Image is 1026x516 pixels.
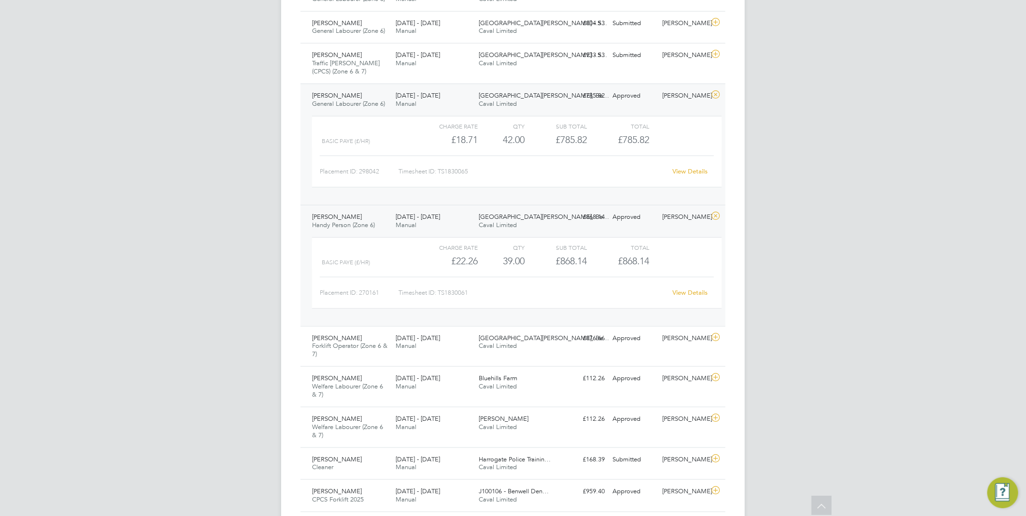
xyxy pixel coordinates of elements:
[479,100,517,108] span: Caval Limited
[396,59,416,67] span: Manual
[479,51,608,59] span: [GEOGRAPHIC_DATA][PERSON_NAME] - S…
[479,213,610,221] span: [GEOGRAPHIC_DATA][PERSON_NAME], Be…
[673,167,708,175] a: View Details
[587,242,649,253] div: Total
[396,487,440,495] span: [DATE] - [DATE]
[558,484,609,500] div: £959.40
[396,455,440,463] span: [DATE] - [DATE]
[525,120,587,132] div: Sub Total
[673,288,708,297] a: View Details
[396,495,416,503] span: Manual
[312,342,387,358] span: Forklift Operator (Zone 6 & 7)
[479,19,608,27] span: [GEOGRAPHIC_DATA][PERSON_NAME] - S…
[478,253,525,269] div: 39.00
[479,91,610,100] span: [GEOGRAPHIC_DATA][PERSON_NAME], Be…
[609,15,659,31] div: Submitted
[558,209,609,225] div: £868.14
[312,382,383,399] span: Welfare Labourer (Zone 6 & 7)
[479,455,551,463] span: Harrogate Police Trainin…
[987,477,1018,508] button: Engage Resource Center
[659,330,709,346] div: [PERSON_NAME]
[322,259,370,266] span: BASIC PAYE (£/HR)
[479,415,529,423] span: [PERSON_NAME]
[396,423,416,431] span: Manual
[618,134,650,145] span: £785.82
[415,253,478,269] div: £22.26
[312,463,333,471] span: Cleaner
[525,132,587,148] div: £785.82
[396,221,416,229] span: Manual
[558,15,609,31] div: £804.53
[659,411,709,427] div: [PERSON_NAME]
[558,411,609,427] div: £112.26
[659,371,709,387] div: [PERSON_NAME]
[312,455,362,463] span: [PERSON_NAME]
[479,342,517,350] span: Caval Limited
[558,371,609,387] div: £112.26
[399,164,667,179] div: Timesheet ID: TS1830065
[396,213,440,221] span: [DATE] - [DATE]
[618,255,650,267] span: £868.14
[478,242,525,253] div: QTY
[479,59,517,67] span: Caval Limited
[396,51,440,59] span: [DATE] - [DATE]
[312,27,385,35] span: General Labourer (Zone 6)
[659,452,709,468] div: [PERSON_NAME]
[479,221,517,229] span: Caval Limited
[659,15,709,31] div: [PERSON_NAME]
[396,374,440,382] span: [DATE] - [DATE]
[525,253,587,269] div: £868.14
[558,452,609,468] div: £168.39
[479,487,549,495] span: J100106 - Benwell Den…
[609,88,659,104] div: Approved
[312,100,385,108] span: General Labourer (Zone 6)
[312,495,364,503] span: CPCS Forklift 2025
[396,463,416,471] span: Manual
[558,88,609,104] div: £785.82
[312,334,362,342] span: [PERSON_NAME]
[396,27,416,35] span: Manual
[312,423,383,439] span: Welfare Labourer (Zone 6 & 7)
[609,47,659,63] div: Submitted
[479,374,518,382] span: Bluehills Farm
[396,382,416,390] span: Manual
[609,209,659,225] div: Approved
[312,374,362,382] span: [PERSON_NAME]
[320,285,399,301] div: Placement ID: 270161
[659,484,709,500] div: [PERSON_NAME]
[312,91,362,100] span: [PERSON_NAME]
[609,452,659,468] div: Submitted
[312,221,375,229] span: Handy Person (Zone 6)
[609,330,659,346] div: Approved
[415,242,478,253] div: Charge rate
[479,382,517,390] span: Caval Limited
[415,132,478,148] div: £18.71
[312,415,362,423] span: [PERSON_NAME]
[659,88,709,104] div: [PERSON_NAME]
[312,19,362,27] span: [PERSON_NAME]
[609,371,659,387] div: Approved
[396,415,440,423] span: [DATE] - [DATE]
[479,423,517,431] span: Caval Limited
[558,47,609,63] div: £933.53
[396,100,416,108] span: Manual
[609,411,659,427] div: Approved
[659,209,709,225] div: [PERSON_NAME]
[478,132,525,148] div: 42.00
[320,164,399,179] div: Placement ID: 298042
[558,330,609,346] div: £876.66
[415,120,478,132] div: Charge rate
[525,242,587,253] div: Sub Total
[396,342,416,350] span: Manual
[659,47,709,63] div: [PERSON_NAME]
[479,334,610,342] span: [GEOGRAPHIC_DATA][PERSON_NAME], Be…
[479,27,517,35] span: Caval Limited
[312,487,362,495] span: [PERSON_NAME]
[396,334,440,342] span: [DATE] - [DATE]
[312,59,380,75] span: Traffic [PERSON_NAME] (CPCS) (Zone 6 & 7)
[312,51,362,59] span: [PERSON_NAME]
[396,19,440,27] span: [DATE] - [DATE]
[478,120,525,132] div: QTY
[587,120,649,132] div: Total
[396,91,440,100] span: [DATE] - [DATE]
